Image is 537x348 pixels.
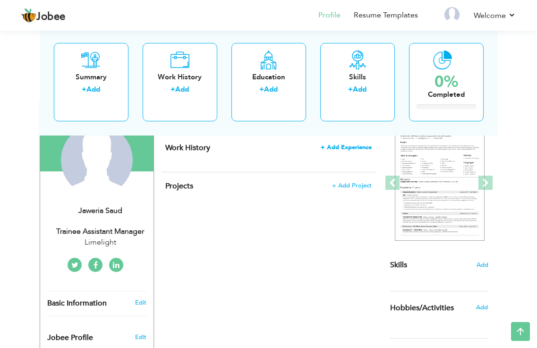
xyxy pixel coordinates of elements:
[476,303,488,312] span: Add
[135,333,146,341] span: Edit
[332,182,372,189] span: + Add Project
[390,260,407,270] span: Skills
[328,72,387,82] div: Skills
[477,261,488,270] span: Add
[444,7,460,22] img: Profile Img
[61,124,133,196] img: Jaweria Saud
[21,8,66,23] a: Jobee
[150,72,210,82] div: Work History
[354,10,418,21] a: Resume Templates
[165,143,210,153] span: Work History
[165,181,193,191] span: Projects
[474,10,516,21] a: Welcome
[165,143,372,153] h4: This helps to show the companies you have worked for.
[82,85,86,94] label: +
[428,89,465,99] div: Completed
[165,181,372,191] h4: This helps to highlight the project, tools and skills you have worked on.
[170,85,175,94] label: +
[259,85,264,94] label: +
[36,12,66,22] span: Jobee
[348,85,353,94] label: +
[47,299,107,308] span: Basic Information
[47,237,154,248] div: Limelight
[47,334,93,342] span: Jobee Profile
[321,144,372,151] span: + Add Experience
[61,72,121,82] div: Summary
[40,323,154,347] div: Enhance your career by creating a custom URL for your Jobee public profile.
[47,226,154,237] div: Trainee Assistant Manager
[175,85,189,94] a: Add
[47,205,154,216] div: Jaweria Saud
[135,298,146,307] a: Edit
[428,74,465,89] div: 0%
[390,304,454,313] span: Hobbies/Activities
[21,8,36,23] img: jobee.io
[239,72,298,82] div: Education
[264,85,278,94] a: Add
[318,10,341,21] a: Profile
[383,291,495,324] div: Share some of your professional and personal interests.
[353,85,367,94] a: Add
[86,85,100,94] a: Add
